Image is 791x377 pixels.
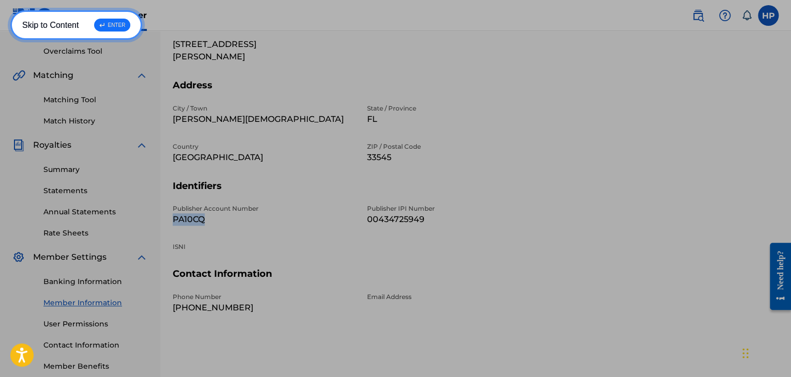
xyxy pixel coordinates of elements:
div: User Menu [758,5,779,26]
a: Public Search [688,5,708,26]
a: Matching Tool [43,95,148,105]
h5: Address [173,80,779,104]
p: ZIP / Postal Code [367,142,549,151]
p: [STREET_ADDRESS] [173,38,355,51]
div: Help [714,5,735,26]
p: Publisher Account Number [173,204,355,213]
a: Member Information [43,297,148,308]
span: Matching [33,69,73,82]
p: Phone Number [173,292,355,302]
h5: Identifiers [173,180,779,205]
p: Publisher IPI Number [367,204,549,213]
p: City / Town [173,104,355,113]
p: [PERSON_NAME] [173,51,355,63]
p: 33545 [367,151,549,164]
img: help [719,9,731,22]
iframe: Resource Center [762,235,791,318]
img: MLC Logo [12,8,52,23]
a: Overclaims Tool [43,46,148,57]
span: Member [111,9,147,21]
p: PA10CQ [173,213,355,226]
iframe: Chat Widget [739,327,791,377]
img: search [692,9,704,22]
img: expand [135,251,148,263]
h5: Contact Information [173,268,779,292]
p: State / Province [367,104,549,113]
p: ISNI [173,242,355,252]
a: Match History [43,116,148,127]
img: expand [135,139,148,151]
p: Email Address [367,292,549,302]
a: Summary [43,164,148,175]
div: Drag [742,338,749,369]
img: expand [135,69,148,82]
p: 00434725949 [367,213,549,226]
p: FL [367,113,549,125]
img: Member Settings [12,251,25,263]
a: Member Benefits [43,361,148,372]
img: Top Rightsholder [92,9,104,22]
a: Contact Information [43,340,148,351]
img: Royalties [12,139,25,151]
div: Notifications [741,10,752,21]
a: Statements [43,185,148,196]
a: Rate Sheets [43,228,148,239]
a: User Permissions [43,319,148,329]
p: Country [173,142,355,151]
span: Member Settings [33,251,107,263]
p: [GEOGRAPHIC_DATA] [173,151,355,164]
span: Royalties [33,139,71,151]
p: [PERSON_NAME][DEMOGRAPHIC_DATA] [173,113,355,125]
a: Annual Statements [43,207,148,217]
p: [PHONE_NUMBER] [173,302,355,314]
img: Matching [12,69,25,82]
a: Banking Information [43,276,148,287]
